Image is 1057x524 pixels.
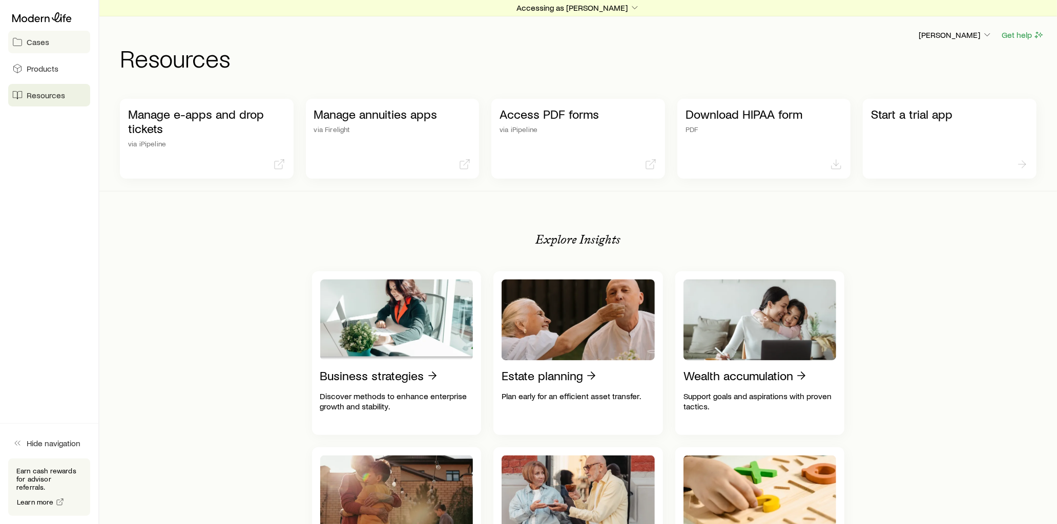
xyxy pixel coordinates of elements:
button: Get help [1001,29,1045,41]
p: [PERSON_NAME] [919,30,992,40]
p: Plan early for an efficient asset transfer. [502,391,655,401]
p: Accessing as [PERSON_NAME] [516,3,640,13]
a: Products [8,57,90,80]
p: Estate planning [502,368,583,383]
img: Estate planning [502,279,655,360]
a: Resources [8,84,90,106]
p: PDF [686,125,843,134]
p: Discover methods to enhance enterprise growth and stability. [320,391,473,411]
button: [PERSON_NAME] [918,29,993,41]
img: Business strategies [320,279,473,360]
img: Wealth accumulation [683,279,837,360]
p: Earn cash rewards for advisor referrals. [16,467,82,491]
p: Download HIPAA form [686,107,843,121]
h1: Resources [120,46,1045,70]
p: Manage annuities apps [314,107,471,121]
a: Estate planningPlan early for an efficient asset transfer. [493,271,663,435]
a: Business strategiesDiscover methods to enhance enterprise growth and stability. [312,271,482,435]
p: Wealth accumulation [683,368,793,383]
p: via Firelight [314,125,471,134]
span: Cases [27,37,49,47]
p: Access PDF forms [500,107,657,121]
p: Support goals and aspirations with proven tactics. [683,391,837,411]
span: Learn more [17,498,54,506]
div: Earn cash rewards for advisor referrals.Learn more [8,458,90,516]
p: Start a trial app [871,107,1028,121]
span: Resources [27,90,65,100]
p: via iPipeline [500,125,657,134]
p: via iPipeline [128,140,285,148]
a: Wealth accumulationSupport goals and aspirations with proven tactics. [675,271,845,435]
p: Business strategies [320,368,424,383]
span: Products [27,63,58,74]
a: Cases [8,31,90,53]
a: Download HIPAA formPDF [677,99,851,179]
p: Explore Insights [536,232,621,247]
span: Hide navigation [27,438,80,448]
button: Hide navigation [8,432,90,454]
p: Manage e-apps and drop tickets [128,107,285,136]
